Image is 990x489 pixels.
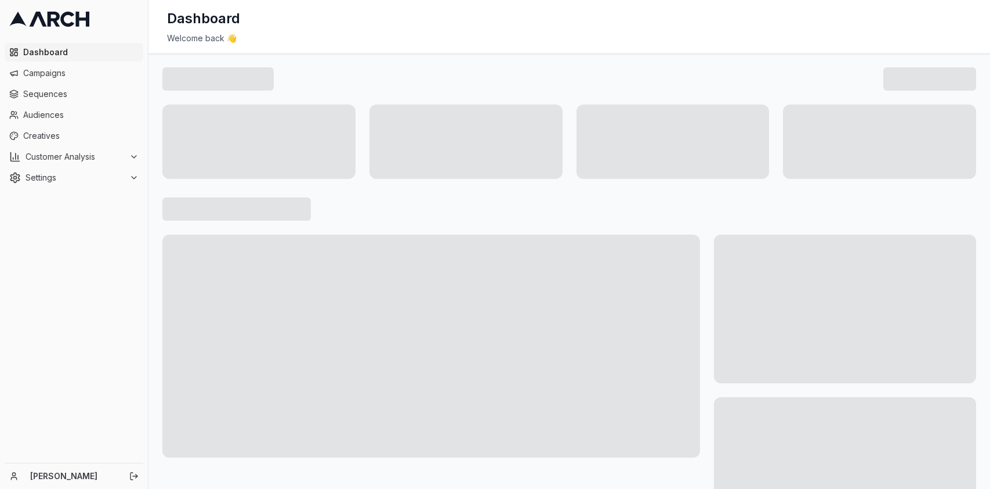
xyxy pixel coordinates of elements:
[30,470,117,482] a: [PERSON_NAME]
[5,106,143,124] a: Audiences
[26,172,125,184] span: Settings
[23,46,139,58] span: Dashboard
[23,88,139,100] span: Sequences
[5,85,143,103] a: Sequences
[167,33,971,44] div: Welcome back 👋
[5,148,143,166] button: Customer Analysis
[5,43,143,62] a: Dashboard
[23,130,139,142] span: Creatives
[5,127,143,145] a: Creatives
[23,67,139,79] span: Campaigns
[23,109,139,121] span: Audiences
[5,168,143,187] button: Settings
[26,151,125,163] span: Customer Analysis
[167,9,240,28] h1: Dashboard
[5,64,143,82] a: Campaigns
[126,468,142,484] button: Log out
